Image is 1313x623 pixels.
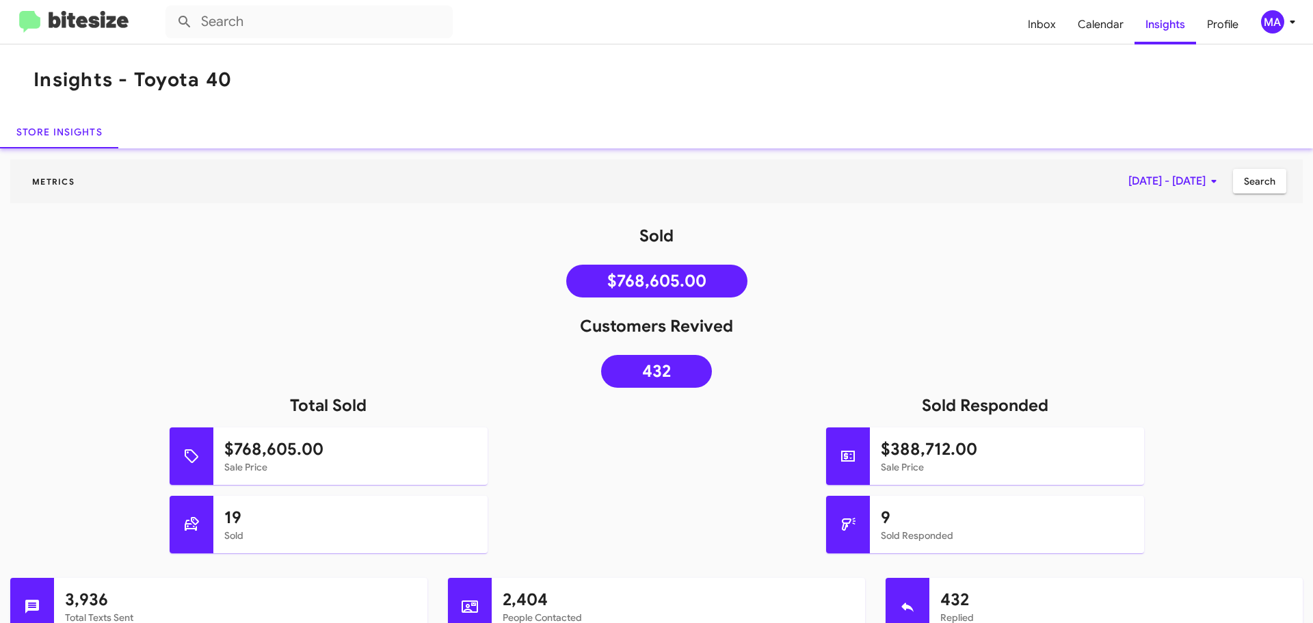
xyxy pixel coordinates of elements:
h1: 2,404 [503,589,854,611]
button: [DATE] - [DATE] [1117,169,1233,194]
h1: $388,712.00 [881,438,1133,460]
h1: Sold Responded [656,395,1313,416]
span: 432 [642,364,671,378]
h1: 432 [940,589,1292,611]
a: Insights [1135,5,1196,44]
span: Metrics [21,176,85,187]
h1: Insights - Toyota 40 [34,69,232,91]
h1: 19 [224,507,477,529]
h1: 3,936 [65,589,416,611]
span: Search [1244,169,1275,194]
mat-card-subtitle: Sold Responded [881,529,1133,542]
button: Search [1233,169,1286,194]
div: MA [1261,10,1284,34]
button: MA [1249,10,1298,34]
mat-card-subtitle: Sold [224,529,477,542]
mat-card-subtitle: Sale Price [224,460,477,474]
a: Calendar [1067,5,1135,44]
input: Search [165,5,453,38]
h1: 9 [881,507,1133,529]
span: $768,605.00 [607,274,706,288]
h1: $768,605.00 [224,438,477,460]
a: Profile [1196,5,1249,44]
a: Inbox [1017,5,1067,44]
mat-card-subtitle: Sale Price [881,460,1133,474]
span: [DATE] - [DATE] [1128,169,1222,194]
